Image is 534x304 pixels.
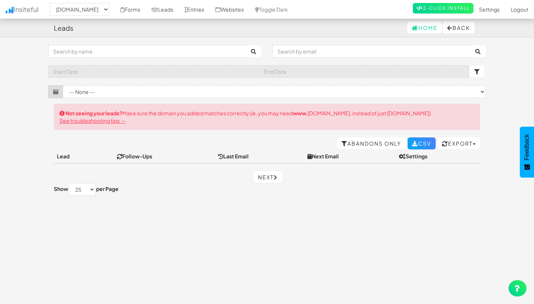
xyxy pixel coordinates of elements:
[54,104,480,130] div: Make sure the domain you added matches correctly (ie. you may need [DOMAIN_NAME], instead of just...
[273,45,471,58] input: Search by email
[293,110,308,116] strong: www.
[524,134,530,160] span: Feedback
[337,137,406,149] a: Abandons Only
[65,110,122,116] strong: Not seeing your leads?
[259,65,469,78] input: End Date
[59,117,126,124] a: See troubleshooting tips →
[48,65,258,78] input: Start Date
[215,149,305,163] th: Last Email
[407,22,442,34] a: Home
[520,127,534,177] button: Feedback - Show survey
[408,137,436,149] a: CSV
[48,45,247,58] input: Search by name
[54,149,99,163] th: Lead
[6,7,13,13] img: icon.png
[96,185,119,192] label: per Page
[438,137,480,149] button: Export
[54,24,73,32] h4: Leads
[413,3,473,13] a: 2-Click Install
[54,185,68,192] label: Show
[114,149,215,163] th: Follow-Ups
[443,22,475,34] button: Back
[396,149,480,163] th: Settings
[254,171,282,183] a: Next
[304,149,396,163] th: Next Email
